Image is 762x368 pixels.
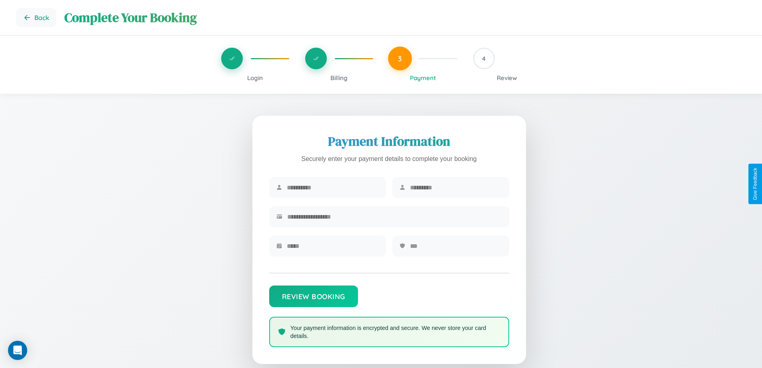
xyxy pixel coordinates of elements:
[269,153,509,165] p: Securely enter your payment details to complete your booking
[64,9,746,26] h1: Complete Your Booking
[8,341,27,360] div: Open Intercom Messenger
[752,168,758,200] div: Give Feedback
[330,74,348,82] span: Billing
[497,74,517,82] span: Review
[398,54,402,63] span: 3
[290,324,500,340] p: Your payment information is encrypted and secure. We never store your card details.
[247,74,263,82] span: Login
[16,8,56,27] button: Go back
[410,74,436,82] span: Payment
[269,286,358,307] button: Review Booking
[269,133,509,150] h2: Payment Information
[482,54,486,62] span: 4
